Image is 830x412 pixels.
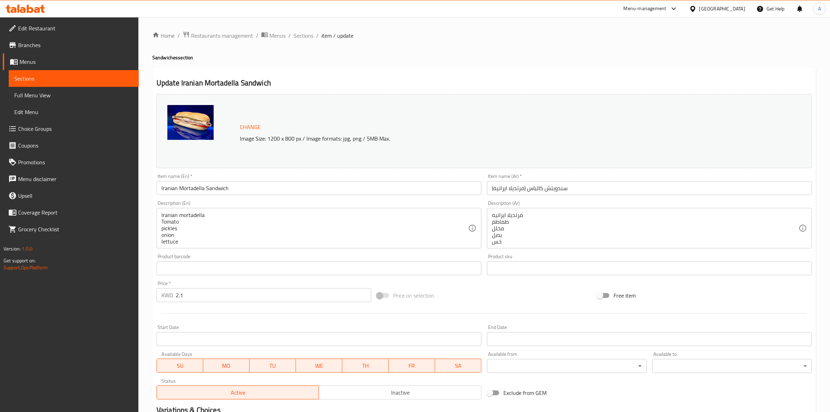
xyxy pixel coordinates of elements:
[237,134,713,143] p: Image Size: 1200 x 800 px / Image formats: jpg, png / 5MB Max.
[3,37,139,53] a: Branches
[435,359,481,373] button: SA
[391,361,432,371] span: FR
[14,108,133,116] span: Edit Menu
[294,31,313,40] a: Sections
[3,120,139,137] a: Choice Groups
[240,122,261,132] span: Change
[269,31,285,40] span: Menus
[237,120,264,134] button: Change
[167,105,214,140] img: mmw_638361640775242644
[20,58,133,66] span: Menus
[3,221,139,238] a: Grocery Checklist
[3,204,139,221] a: Coverage Report
[9,87,139,104] a: Full Menu View
[14,74,133,83] span: Sections
[177,31,180,40] li: /
[157,78,812,88] h2: Update Iranian Mortadella Sandwich
[191,31,253,40] span: Restaurants management
[18,24,133,32] span: Edit Restaurant
[18,192,133,200] span: Upsell
[316,31,319,40] li: /
[3,137,139,154] a: Coupons
[487,261,812,275] input: Please enter product sku
[345,361,386,371] span: TH
[393,291,434,300] span: Price on selection
[157,359,203,373] button: SU
[157,261,481,275] input: Please enter product barcode
[296,359,342,373] button: WE
[252,361,293,371] span: TU
[624,5,667,13] div: Menu-management
[160,388,317,398] span: Active
[487,359,647,373] div: ​
[3,171,139,187] a: Menu disclaimer
[157,181,481,195] input: Enter name En
[176,288,371,302] input: Please enter price
[3,256,36,265] span: Get support on:
[9,104,139,120] a: Edit Menu
[614,291,636,300] span: Free item
[389,359,435,373] button: FR
[18,225,133,233] span: Grocery Checklist
[18,41,133,49] span: Branches
[3,20,139,37] a: Edit Restaurant
[3,244,21,253] span: Version:
[319,385,481,399] button: Inactive
[161,212,468,245] textarea: Iranian mortadella Tomato pickles onion lettuce ketchup mayonnaise
[503,389,547,397] span: Exclude from GEM
[18,208,133,217] span: Coverage Report
[342,359,389,373] button: TH
[18,141,133,150] span: Coupons
[487,181,812,195] input: Enter name Ar
[699,5,745,13] div: [GEOGRAPHIC_DATA]
[152,31,175,40] a: Home
[438,361,479,371] span: SA
[9,70,139,87] a: Sections
[818,5,821,13] span: A
[299,361,340,371] span: WE
[152,31,816,40] nav: breadcrumb
[18,125,133,133] span: Choice Groups
[160,361,200,371] span: SU
[206,361,247,371] span: MO
[321,31,353,40] span: item / update
[203,359,250,373] button: MO
[3,187,139,204] a: Upsell
[261,31,285,40] a: Menus
[492,212,799,245] textarea: مرتديلا ايرانيه طماطم مخلل بصل خس كاتشب مايونيز
[256,31,258,40] li: /
[3,263,48,272] a: Support.OpsPlatform
[3,154,139,171] a: Promotions
[22,244,32,253] span: 1.0.0
[14,91,133,99] span: Full Menu View
[288,31,291,40] li: /
[157,385,319,399] button: Active
[3,53,139,70] a: Menus
[652,359,812,373] div: ​
[161,291,173,299] p: KWD
[183,31,253,40] a: Restaurants management
[322,388,479,398] span: Inactive
[18,158,133,166] span: Promotions
[152,54,816,61] h4: Sandwiches section
[250,359,296,373] button: TU
[18,175,133,183] span: Menu disclaimer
